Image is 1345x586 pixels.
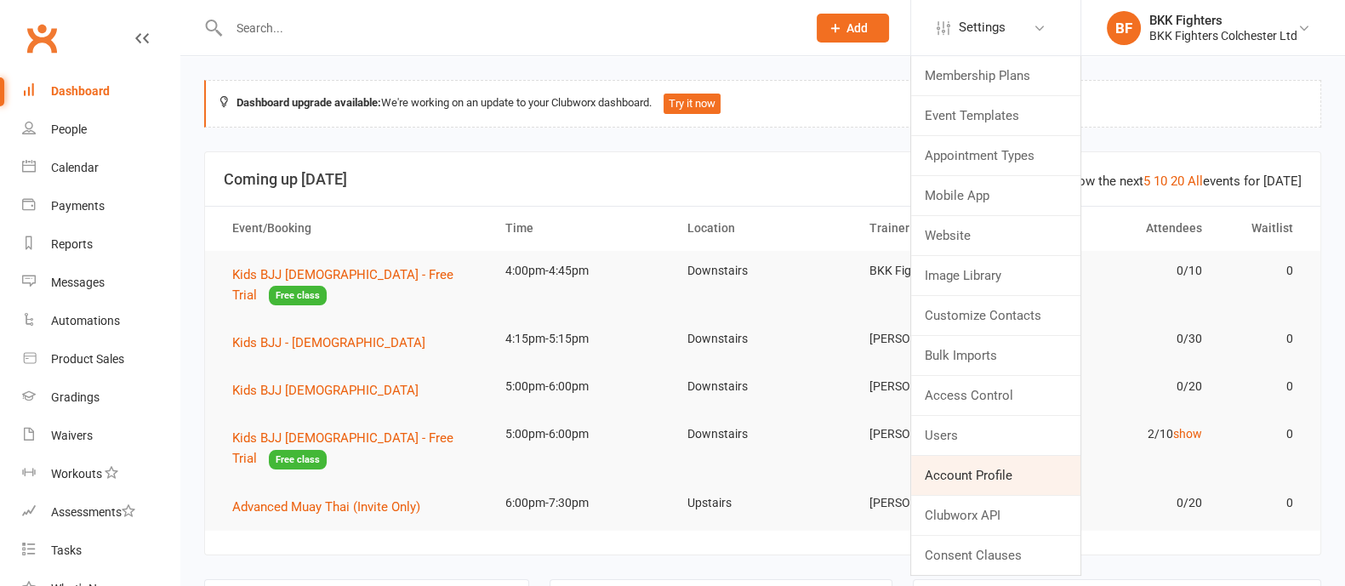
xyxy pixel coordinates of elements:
td: 0 [1217,319,1308,359]
td: Downstairs [672,319,854,359]
span: Free class [269,450,327,469]
a: People [22,111,180,149]
a: All [1188,174,1203,189]
th: Event/Booking [217,207,490,250]
th: Trainer [853,207,1035,250]
span: Kids BJJ - [DEMOGRAPHIC_DATA] [232,335,425,350]
a: Clubworx API [911,496,1080,535]
a: Membership Plans [911,56,1080,95]
td: 0 [1217,483,1308,523]
a: Workouts [22,455,180,493]
td: [PERSON_NAME] [853,414,1035,454]
div: BF [1107,11,1141,45]
a: Image Library [911,256,1080,295]
a: Consent Clauses [911,536,1080,575]
td: 2/10 [1035,414,1217,454]
div: Messages [51,276,105,289]
span: Kids BJJ [DEMOGRAPHIC_DATA] [232,383,419,398]
th: Location [672,207,854,250]
td: Downstairs [672,414,854,454]
td: 5:00pm-6:00pm [490,414,672,454]
div: Tasks [51,543,82,557]
th: Attendees [1035,207,1217,250]
a: Calendar [22,149,180,187]
h3: Coming up [DATE] [224,171,1302,188]
td: [PERSON_NAME] [853,319,1035,359]
a: Product Sales [22,340,180,378]
button: Kids BJJ - [DEMOGRAPHIC_DATA] [232,333,437,353]
td: 0/30 [1035,319,1217,359]
a: Appointment Types [911,136,1080,175]
td: 0 [1217,414,1308,454]
a: 20 [1171,174,1184,189]
span: Kids BJJ [DEMOGRAPHIC_DATA] - Free Trial [232,430,453,466]
a: 10 [1154,174,1167,189]
div: Product Sales [51,352,124,366]
td: Upstairs [672,483,854,523]
td: BKK Fighters [853,251,1035,291]
button: Add [817,14,889,43]
div: Payments [51,199,105,213]
div: We're working on an update to your Clubworx dashboard. [204,80,1321,128]
div: BKK Fighters [1149,13,1297,28]
div: People [51,122,87,136]
td: Downstairs [672,367,854,407]
div: Calendar [51,161,99,174]
a: Automations [22,302,180,340]
a: Gradings [22,378,180,417]
div: Automations [51,314,120,327]
a: Users [911,416,1080,455]
a: Event Templates [911,96,1080,135]
a: Payments [22,187,180,225]
a: Waivers [22,417,180,455]
td: 5:00pm-6:00pm [490,367,672,407]
td: [PERSON_NAME] [853,367,1035,407]
span: Settings [959,9,1006,47]
button: Try it now [664,94,721,114]
a: Mobile App [911,176,1080,215]
td: 0/10 [1035,251,1217,291]
a: Dashboard [22,72,180,111]
td: [PERSON_NAME] [853,483,1035,523]
div: Waivers [51,429,93,442]
td: 4:15pm-5:15pm [490,319,672,359]
div: Reports [51,237,93,251]
div: Workouts [51,467,102,481]
button: Kids BJJ [DEMOGRAPHIC_DATA] [232,380,430,401]
td: Downstairs [672,251,854,291]
a: Account Profile [911,456,1080,495]
button: Kids BJJ [DEMOGRAPHIC_DATA] - Free TrialFree class [232,265,475,306]
th: Time [490,207,672,250]
button: Kids BJJ [DEMOGRAPHIC_DATA] - Free TrialFree class [232,428,475,469]
a: Customize Contacts [911,296,1080,335]
input: Search... [224,16,795,40]
strong: Dashboard upgrade available: [237,96,381,109]
th: Waitlist [1217,207,1308,250]
a: Clubworx [20,17,63,60]
td: 0/20 [1035,367,1217,407]
a: 5 [1143,174,1150,189]
a: Website [911,216,1080,255]
a: Assessments [22,493,180,532]
a: Messages [22,264,180,302]
a: Reports [22,225,180,264]
div: BKK Fighters Colchester Ltd [1149,28,1297,43]
td: 4:00pm-4:45pm [490,251,672,291]
div: Dashboard [51,84,110,98]
td: 6:00pm-7:30pm [490,483,672,523]
span: Advanced Muay Thai (Invite Only) [232,499,420,515]
div: Gradings [51,390,100,404]
span: Kids BJJ [DEMOGRAPHIC_DATA] - Free Trial [232,267,453,303]
a: Bulk Imports [911,336,1080,375]
td: 0/20 [1035,483,1217,523]
div: Assessments [51,505,135,519]
span: Free class [269,286,327,305]
td: 0 [1217,251,1308,291]
div: Show the next events for [DATE] [1063,171,1302,191]
button: Advanced Muay Thai (Invite Only) [232,497,432,517]
a: show [1173,427,1202,441]
td: 0 [1217,367,1308,407]
a: Tasks [22,532,180,570]
span: Add [846,21,868,35]
a: Access Control [911,376,1080,415]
